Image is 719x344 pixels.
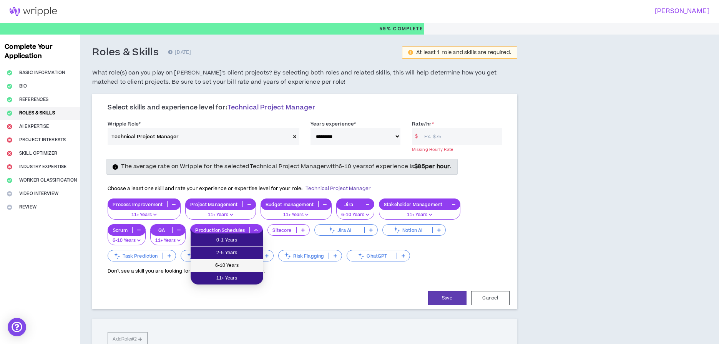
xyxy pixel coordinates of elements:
[113,237,141,244] p: 6-10 Years
[108,103,315,112] span: Select skills and experience level for:
[412,147,502,152] div: Missing Hourly Rate
[113,212,176,218] p: 11+ Years
[108,227,132,233] p: Scrum
[379,23,423,35] p: 59%
[191,227,249,233] p: Production Schedules
[391,25,423,32] span: Complete
[384,212,455,218] p: 11+ Years
[337,202,361,207] p: Jira
[420,128,502,145] input: Ex. $75
[195,236,259,245] span: 0-1 Years
[306,185,371,192] span: Technical Project Manager
[151,227,172,233] p: QA
[471,291,510,305] button: Cancel
[383,227,432,233] p: Notion AI
[150,231,186,245] button: 11+ Years
[379,205,460,220] button: 11+ Years
[195,261,259,270] span: 6-10 Years
[108,253,162,259] p: Task Prediction
[379,202,447,207] p: Stakeholder Management
[195,249,259,257] span: 2-5 Years
[428,291,467,305] button: Save
[92,68,517,87] h5: What role(s) can you play on [PERSON_NAME]'s client projects? By selecting both roles and related...
[121,162,452,170] span: The average rate on Wripple for the selected Technical Project Manager with 6-10 years of experie...
[181,253,261,259] p: Sprint Planning Assistance
[185,205,256,220] button: 11+ Years
[347,253,397,259] p: ChatGPT
[311,118,356,130] label: Years experience
[261,205,332,220] button: 11+ Years
[168,49,191,56] p: [DATE]
[195,274,259,283] span: 11+ Years
[266,212,327,218] p: 11+ Years
[113,164,118,170] span: info-circle
[108,118,141,130] label: Wripple Role
[268,227,296,233] p: Sitecore
[8,318,26,336] div: Open Intercom Messenger
[279,253,329,259] p: Risk Flagging
[108,268,265,275] span: Don't see a skill you are looking for? You can add more skills later.
[108,205,181,220] button: 11+ Years
[341,212,369,218] p: 6-10 Years
[412,128,421,145] span: $
[227,103,315,112] span: Technical Project Manager
[414,162,450,170] strong: $ 85 per hour
[108,128,290,145] input: (e.g. User Experience, Visual & UI, Technical PM, etc.)
[155,237,181,244] p: 11+ Years
[336,205,374,220] button: 6-10 Years
[92,46,159,59] h3: Roles & Skills
[108,202,167,207] p: Process Improvement
[108,231,146,245] button: 6-10 Years
[261,202,318,207] p: Budget management
[412,118,434,130] label: Rate/hr
[186,202,242,207] p: Project Management
[315,227,364,233] p: Jira AI
[355,8,709,15] h3: [PERSON_NAME]
[416,50,511,55] div: At least 1 role and skills are required.
[408,50,413,55] span: exclamation-circle
[2,42,78,61] h3: Complete Your Application
[190,212,251,218] p: 11+ Years
[108,185,371,192] span: Choose a least one skill and rate your experience or expertise level for your role:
